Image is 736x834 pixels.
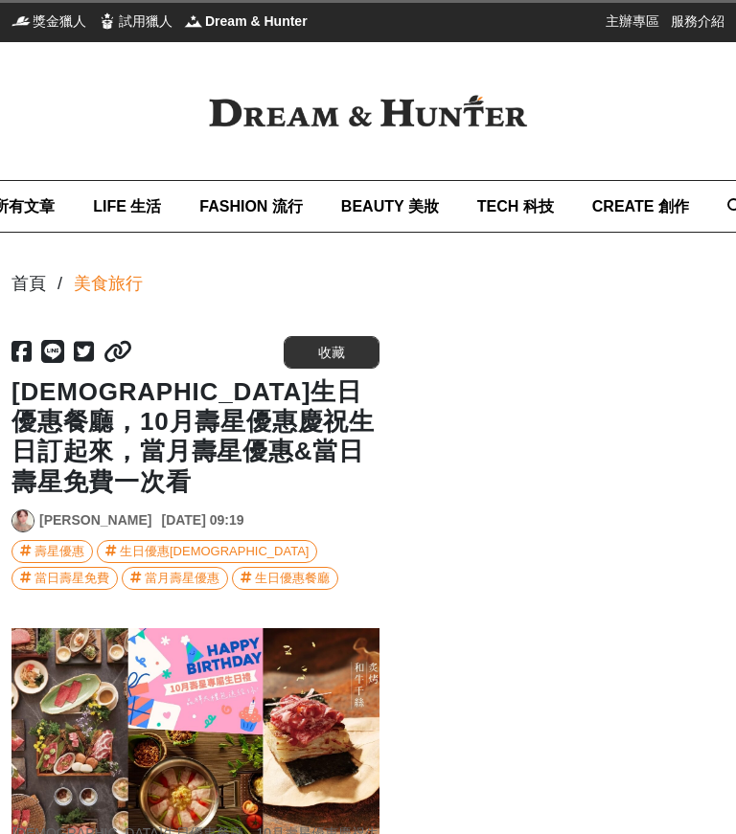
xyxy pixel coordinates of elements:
[97,540,317,563] a: 生日優惠[DEMOGRAPHIC_DATA]
[341,181,439,232] a: BEAUTY 美妝
[122,567,228,590] a: 當月壽星優惠
[34,541,84,562] div: 壽星優惠
[93,181,161,232] a: LIFE 生活
[39,510,151,530] a: [PERSON_NAME]
[592,198,689,214] span: CREATE 創作
[11,377,379,497] h1: [DEMOGRAPHIC_DATA]生日優惠餐廳，10月壽星優惠慶祝生日訂起來，當月壽星優惠&當日壽星免費一次看
[57,271,62,297] div: /
[11,11,31,31] img: 獎金獵人
[341,198,439,214] span: BEAUTY 美妝
[161,510,243,530] div: [DATE] 09:19
[12,510,34,531] img: Avatar
[119,11,172,31] span: 試用獵人
[145,568,219,589] div: 當月壽星優惠
[477,181,554,232] a: TECH 科技
[33,11,86,31] span: 獎金獵人
[199,198,303,214] span: FASHION 流行
[120,541,309,562] div: 生日優惠[DEMOGRAPHIC_DATA]
[284,336,379,369] button: 收藏
[93,198,161,214] span: LIFE 生活
[11,567,118,590] a: 當日壽星免費
[477,198,554,214] span: TECH 科技
[184,11,308,31] a: Dream & HunterDream & Hunter
[98,11,172,31] a: 試用獵人試用獵人
[232,567,338,590] a: 生日優惠餐廳
[190,76,546,146] img: Dream & Hunter
[11,540,93,563] a: 壽星優惠
[184,11,203,31] img: Dream & Hunter
[11,509,34,532] a: Avatar
[606,11,659,31] a: 主辦專區
[98,11,117,31] img: 試用獵人
[11,271,46,297] div: 首頁
[205,11,308,31] span: Dream & Hunter
[199,181,303,232] a: FASHION 流行
[34,568,109,589] div: 當日壽星免費
[671,11,724,31] a: 服務介紹
[255,568,330,589] div: 生日優惠餐廳
[74,271,143,297] a: 美食旅行
[11,11,86,31] a: 獎金獵人獎金獵人
[592,181,689,232] a: CREATE 創作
